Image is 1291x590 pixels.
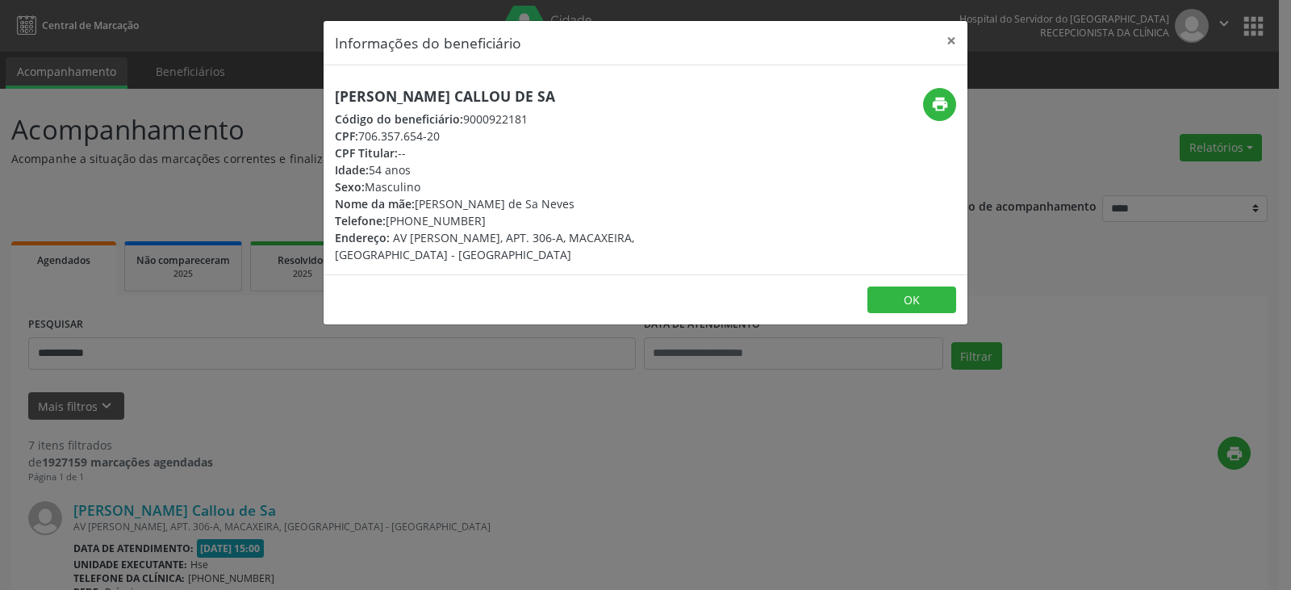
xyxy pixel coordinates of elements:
[335,178,742,195] div: Masculino
[335,32,521,53] h5: Informações do beneficiário
[335,230,390,245] span: Endereço:
[923,88,956,121] button: print
[335,179,365,195] span: Sexo:
[335,230,634,262] span: AV [PERSON_NAME], APT. 306-A, MACAXEIRA, [GEOGRAPHIC_DATA] - [GEOGRAPHIC_DATA]
[335,88,742,105] h5: [PERSON_NAME] Callou de Sa
[335,144,742,161] div: --
[931,95,949,113] i: print
[335,196,415,211] span: Nome da mãe:
[335,128,358,144] span: CPF:
[335,111,742,128] div: 9000922181
[335,212,742,229] div: [PHONE_NUMBER]
[335,213,386,228] span: Telefone:
[867,287,956,314] button: OK
[335,128,742,144] div: 706.357.654-20
[335,162,369,178] span: Idade:
[335,111,463,127] span: Código do beneficiário:
[935,21,967,61] button: Close
[335,195,742,212] div: [PERSON_NAME] de Sa Neves
[335,145,398,161] span: CPF Titular:
[335,161,742,178] div: 54 anos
